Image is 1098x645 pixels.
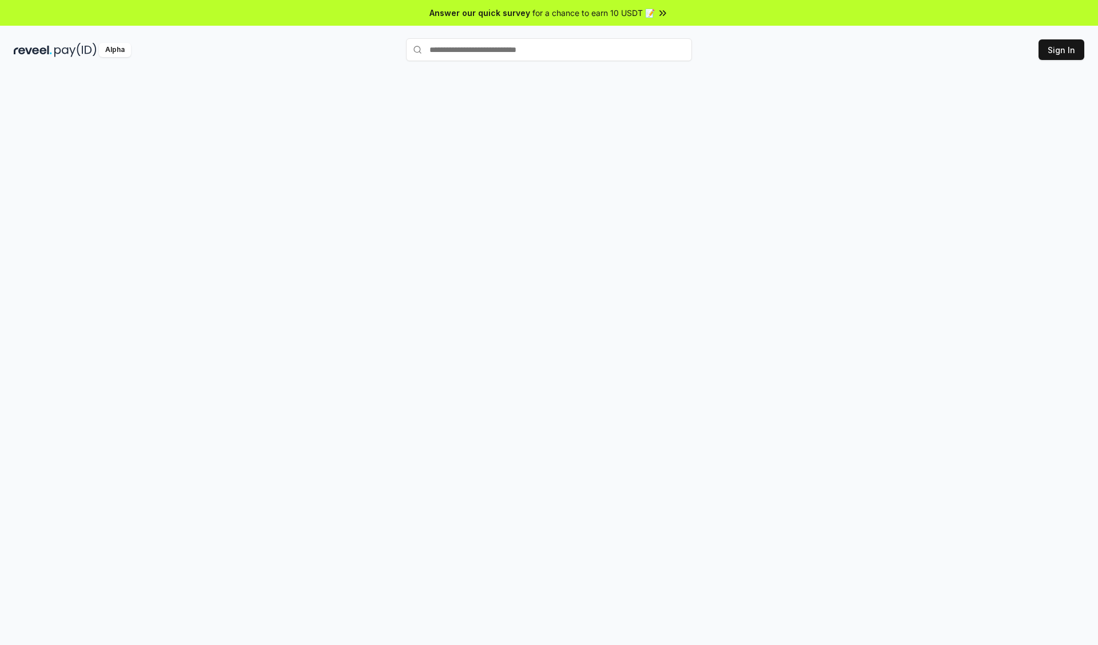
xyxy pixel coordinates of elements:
button: Sign In [1039,39,1084,60]
img: pay_id [54,43,97,57]
div: Alpha [99,43,131,57]
span: for a chance to earn 10 USDT 📝 [532,7,655,19]
img: reveel_dark [14,43,52,57]
span: Answer our quick survey [429,7,530,19]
